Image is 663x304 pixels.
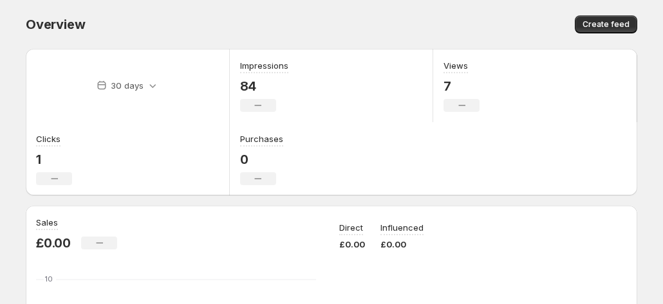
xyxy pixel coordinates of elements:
[583,19,630,30] span: Create feed
[240,78,288,94] p: 84
[339,221,363,234] p: Direct
[444,78,480,94] p: 7
[36,216,58,229] h3: Sales
[380,221,424,234] p: Influenced
[339,238,365,251] p: £0.00
[240,132,283,145] h3: Purchases
[380,238,424,251] p: £0.00
[36,152,72,167] p: 1
[575,15,637,33] button: Create feed
[111,79,144,92] p: 30 days
[45,274,53,283] text: 10
[444,59,468,72] h3: Views
[26,17,85,32] span: Overview
[36,132,61,145] h3: Clicks
[36,235,71,251] p: £0.00
[240,152,283,167] p: 0
[240,59,288,72] h3: Impressions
